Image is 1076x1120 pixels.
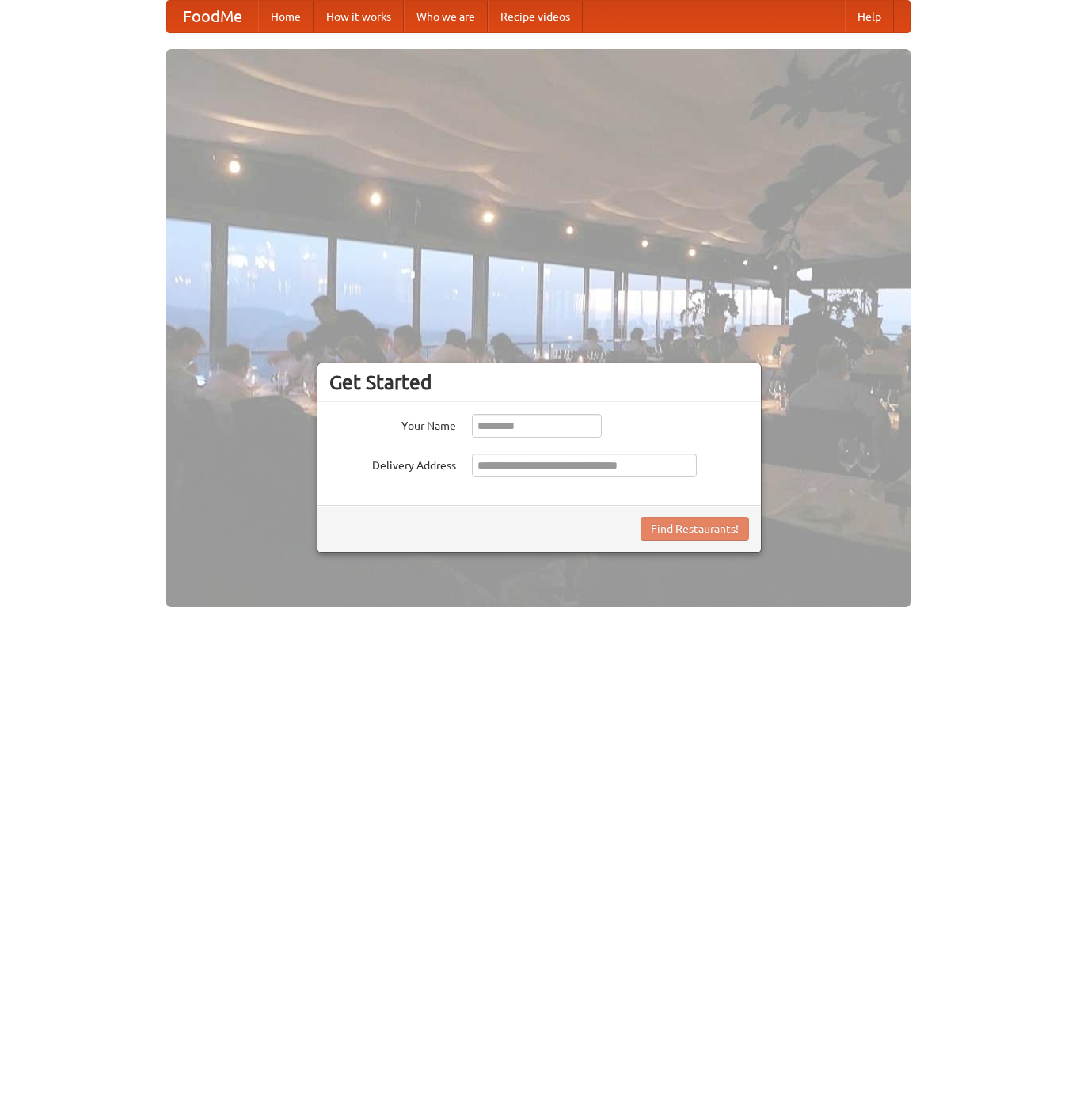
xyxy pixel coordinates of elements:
[488,1,583,32] a: Recipe videos
[167,1,258,32] a: FoodMe
[404,1,488,32] a: Who we are
[329,454,456,473] label: Delivery Address
[258,1,314,32] a: Home
[329,414,456,434] label: Your Name
[845,1,894,32] a: Help
[329,370,749,394] h3: Get Started
[641,517,749,541] button: Find Restaurants!
[314,1,404,32] a: How it works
